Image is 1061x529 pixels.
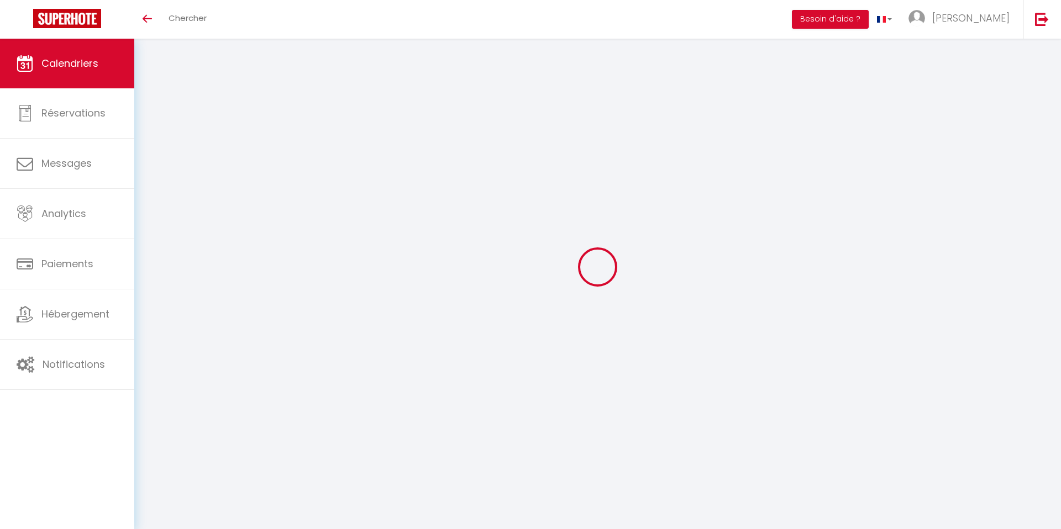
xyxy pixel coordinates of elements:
[43,357,105,371] span: Notifications
[169,12,207,24] span: Chercher
[41,257,93,271] span: Paiements
[1035,12,1049,26] img: logout
[792,10,869,29] button: Besoin d'aide ?
[41,207,86,220] span: Analytics
[41,156,92,170] span: Messages
[33,9,101,28] img: Super Booking
[932,11,1010,25] span: [PERSON_NAME]
[908,10,925,27] img: ...
[41,56,98,70] span: Calendriers
[41,307,109,321] span: Hébergement
[41,106,106,120] span: Réservations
